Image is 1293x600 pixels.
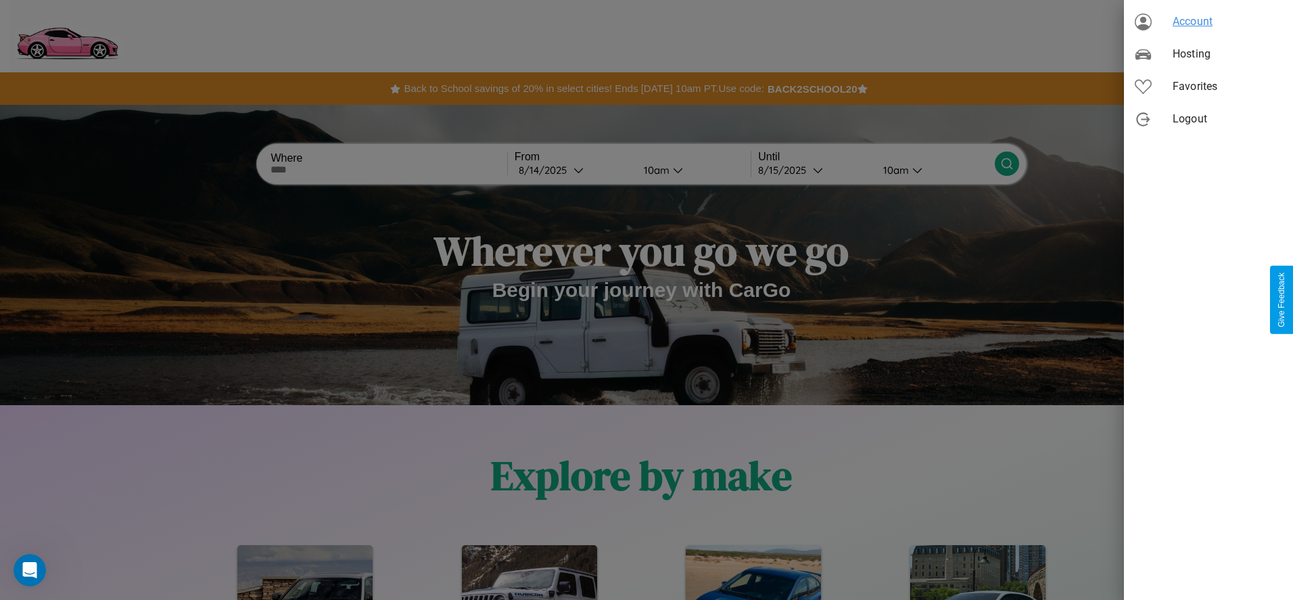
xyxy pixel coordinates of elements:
[1124,5,1293,38] div: Account
[1173,14,1282,30] span: Account
[1124,103,1293,135] div: Logout
[1173,111,1282,127] span: Logout
[1277,273,1286,327] div: Give Feedback
[1173,46,1282,62] span: Hosting
[1124,38,1293,70] div: Hosting
[1124,70,1293,103] div: Favorites
[14,554,46,586] iframe: Intercom live chat
[1173,78,1282,95] span: Favorites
